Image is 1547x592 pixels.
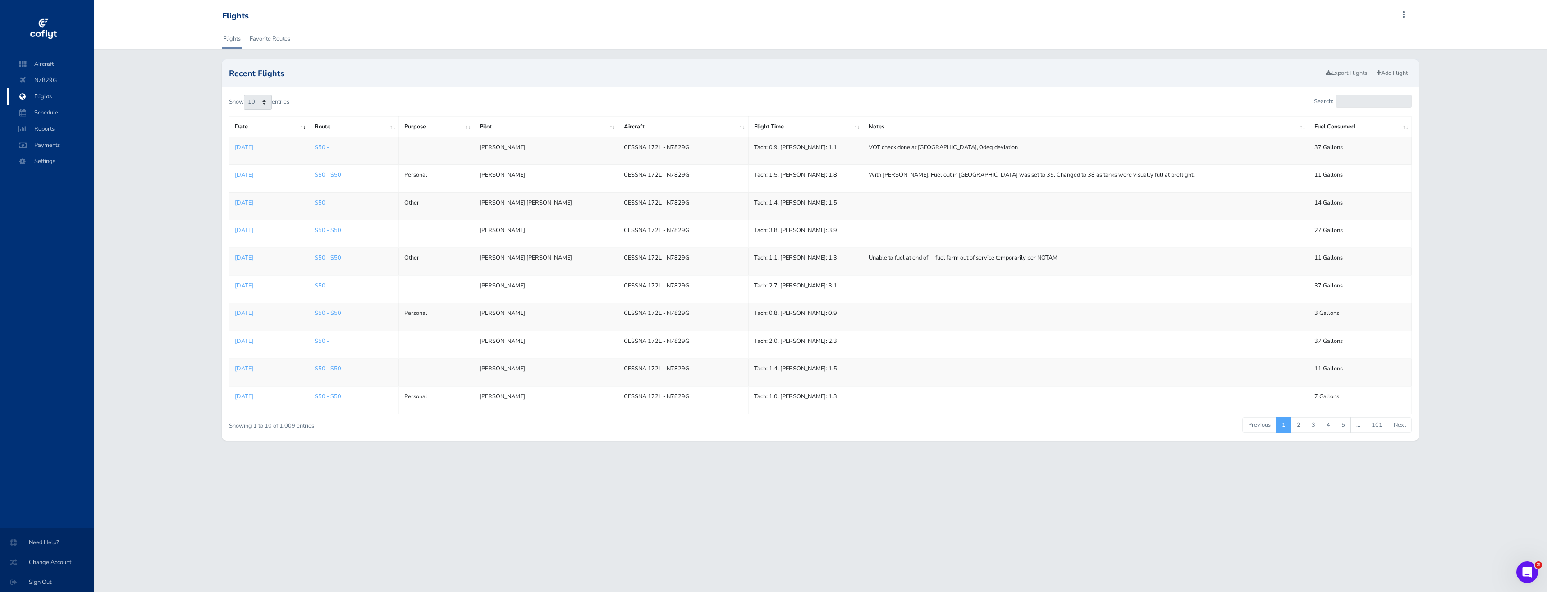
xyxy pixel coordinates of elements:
[399,192,474,220] td: Other
[474,220,618,248] td: [PERSON_NAME]
[618,137,748,164] td: CESSNA 172L - N7829G
[1535,561,1542,569] span: 2
[229,117,309,137] th: Date: activate to sort column ascending
[16,56,85,72] span: Aircraft
[11,554,83,570] span: Change Account
[1309,220,1412,248] td: 27 Gallons
[618,248,748,275] td: CESSNA 172L - N7829G
[474,192,618,220] td: [PERSON_NAME] [PERSON_NAME]
[748,220,863,248] td: Tach: 3.8, [PERSON_NAME]: 3.9
[235,309,304,318] a: [DATE]
[229,69,1323,77] h2: Recent Flights
[1309,192,1412,220] td: 14 Gallons
[229,95,289,110] label: Show entries
[1336,95,1412,108] input: Search:
[1516,561,1538,583] iframe: Intercom live chat
[16,72,85,88] span: N7829G
[748,117,863,137] th: Flight Time: activate to sort column ascending
[16,105,85,121] span: Schedule
[249,29,291,49] a: Favorite Routes
[399,117,474,137] th: Purpose: activate to sort column ascending
[315,171,341,179] a: S50 - S50
[399,165,474,192] td: Personal
[399,248,474,275] td: Other
[315,143,329,151] a: S50 -
[1309,248,1412,275] td: 11 Gallons
[315,254,341,262] a: S50 - S50
[315,309,341,317] a: S50 - S50
[618,386,748,414] td: CESSNA 172L - N7829G
[618,359,748,386] td: CESSNA 172L - N7829G
[1366,417,1388,433] a: 101
[16,137,85,153] span: Payments
[16,153,85,169] span: Settings
[1309,303,1412,331] td: 3 Gallons
[244,95,272,110] select: Showentries
[315,226,341,234] a: S50 - S50
[235,281,304,290] a: [DATE]
[235,253,304,262] a: [DATE]
[1309,117,1412,137] th: Fuel Consumed: activate to sort column ascending
[399,303,474,331] td: Personal
[474,248,618,275] td: [PERSON_NAME] [PERSON_NAME]
[235,337,304,346] p: [DATE]
[1309,275,1412,303] td: 37 Gallons
[863,165,1309,192] td: With [PERSON_NAME]. Fuel out in [GEOGRAPHIC_DATA] was set to 35. Changed to 38 as tanks were visu...
[315,364,341,373] a: S50 - S50
[748,359,863,386] td: Tach: 1.4, [PERSON_NAME]: 1.5
[863,137,1309,164] td: VOT check done at [GEOGRAPHIC_DATA], 0deg deviation
[618,275,748,303] td: CESSNA 172L - N7829G
[28,16,58,43] img: coflyt logo
[1322,67,1371,80] a: Export Flights
[11,574,83,590] span: Sign Out
[1314,95,1412,108] label: Search:
[16,88,85,105] span: Flights
[618,117,748,137] th: Aircraft: activate to sort column ascending
[1309,165,1412,192] td: 11 Gallons
[474,386,618,414] td: [PERSON_NAME]
[222,29,242,49] a: Flights
[474,117,618,137] th: Pilot: activate to sort column ascending
[618,331,748,358] td: CESSNA 172L - N7829G
[1306,417,1321,433] a: 3
[748,192,863,220] td: Tach: 1.4, [PERSON_NAME]: 1.5
[315,392,341,401] a: S50 - S50
[11,534,83,551] span: Need Help?
[474,275,618,303] td: [PERSON_NAME]
[235,198,304,207] a: [DATE]
[474,165,618,192] td: [PERSON_NAME]
[315,337,329,345] a: S50 -
[618,303,748,331] td: CESSNA 172L - N7829G
[1321,417,1336,433] a: 4
[618,165,748,192] td: CESSNA 172L - N7829G
[748,248,863,275] td: Tach: 1.1, [PERSON_NAME]: 1.3
[235,170,304,179] a: [DATE]
[1388,417,1412,433] a: Next
[1276,417,1291,433] a: 1
[235,226,304,235] a: [DATE]
[1309,331,1412,358] td: 37 Gallons
[222,11,249,21] div: Flights
[748,386,863,414] td: Tach: 1.0, [PERSON_NAME]: 1.3
[1336,417,1351,433] a: 5
[474,137,618,164] td: [PERSON_NAME]
[618,192,748,220] td: CESSNA 172L - N7829G
[1373,67,1412,80] a: Add Flight
[235,143,304,152] p: [DATE]
[229,416,715,430] div: Showing 1 to 10 of 1,009 entries
[474,303,618,331] td: [PERSON_NAME]
[748,275,863,303] td: Tach: 2.7, [PERSON_NAME]: 3.1
[748,331,863,358] td: Tach: 2.0, [PERSON_NAME]: 2.3
[1309,386,1412,414] td: 7 Gallons
[315,282,329,290] a: S50 -
[1309,137,1412,164] td: 37 Gallons
[863,117,1309,137] th: Notes: activate to sort column ascending
[748,303,863,331] td: Tach: 0.8, [PERSON_NAME]: 0.9
[235,392,304,401] a: [DATE]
